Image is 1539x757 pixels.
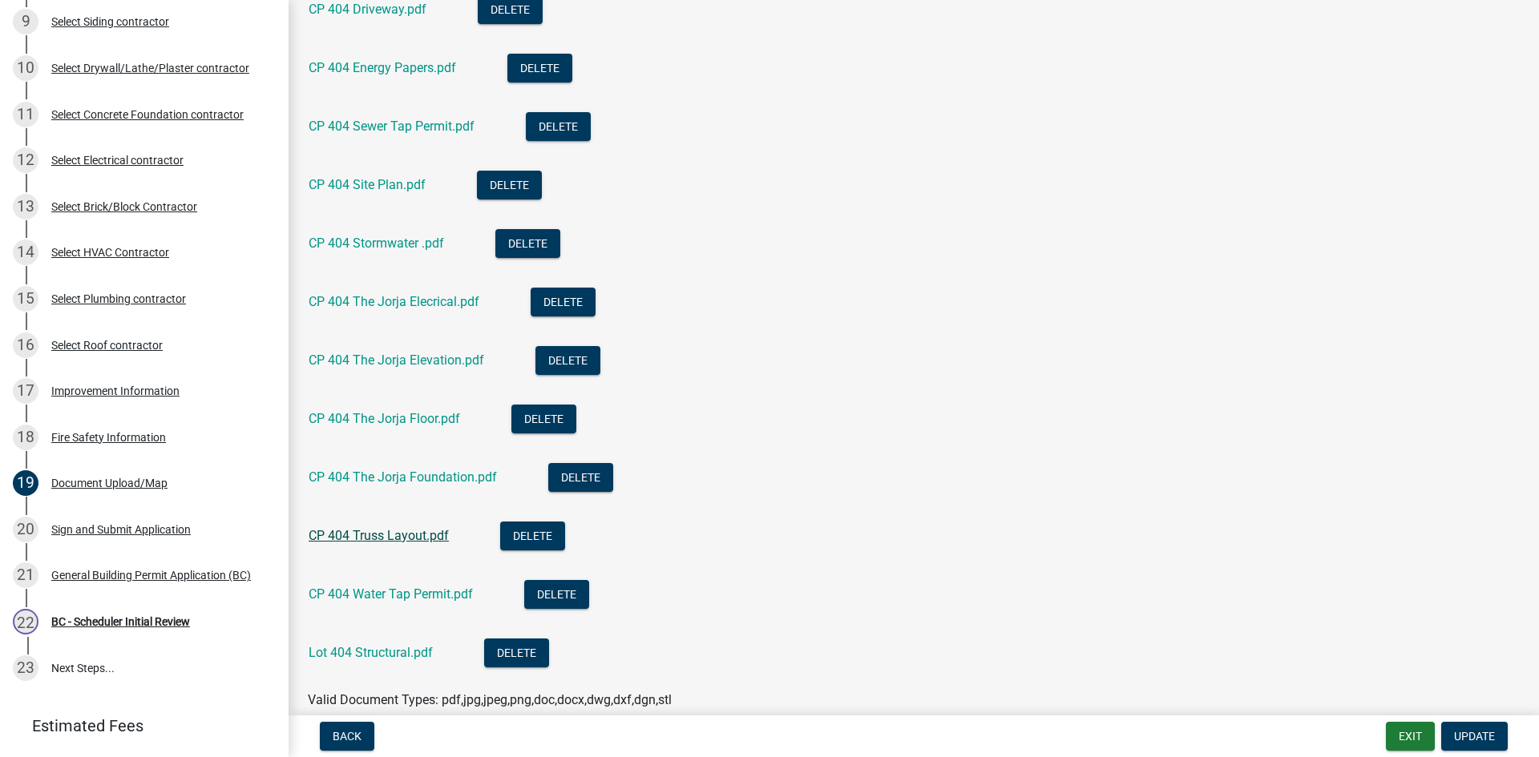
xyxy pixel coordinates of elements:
[51,201,197,212] div: Select Brick/Block Contractor
[51,432,166,443] div: Fire Safety Information
[526,112,591,141] button: Delete
[13,562,38,588] div: 21
[13,378,38,404] div: 17
[524,580,589,609] button: Delete
[500,521,565,550] button: Delete
[13,609,38,634] div: 22
[309,645,433,660] a: Lot 404 Structural.pdf
[548,471,613,486] wm-modal-confirm: Delete Document
[51,340,163,351] div: Select Roof contractor
[511,413,576,428] wm-modal-confirm: Delete Document
[309,586,473,602] a: CP 404 Water Tap Permit.pdf
[531,296,596,311] wm-modal-confirm: Delete Document
[51,524,191,535] div: Sign and Submit Application
[308,692,672,707] span: Valid Document Types: pdf,jpg,jpeg,png,doc,docx,dwg,dxf,dgn,stl
[13,470,38,496] div: 19
[13,286,38,312] div: 15
[484,646,549,662] wm-modal-confirm: Delete Document
[309,352,484,368] a: CP 404 The Jorja Elevation.pdf
[526,120,591,135] wm-modal-confirm: Delete Document
[477,171,542,199] button: Delete
[13,655,38,681] div: 23
[51,109,244,120] div: Select Concrete Foundation contractor
[51,62,249,74] div: Select Drywall/Lathe/Plaster contractor
[309,236,444,251] a: CP 404 Stormwater .pdf
[13,425,38,450] div: 18
[13,102,38,127] div: 11
[51,385,180,397] div: Improvement Information
[495,229,560,258] button: Delete
[13,517,38,542] div: 20
[51,247,169,258] div: Select HVAC Contractor
[511,405,576,433] button: Delete
[309,294,479,309] a: CP 404 The Jorja Elecrical.pdf
[13,194,38,219] div: 13
[51,293,186,304] div: Select Plumbing contractor
[507,62,572,77] wm-modal-confirm: Delete Document
[13,332,38,358] div: 16
[477,179,542,194] wm-modal-confirm: Delete Document
[535,354,600,369] wm-modal-confirm: Delete Document
[51,616,190,627] div: BC - Scheduler Initial Review
[484,638,549,667] button: Delete
[333,730,362,743] span: Back
[507,54,572,83] button: Delete
[309,60,456,75] a: CP 404 Energy Papers.pdf
[13,710,263,742] a: Estimated Fees
[309,177,426,192] a: CP 404 Site Plan.pdf
[309,2,426,17] a: CP 404 Driveway.pdf
[309,119,475,134] a: CP 404 Sewer Tap Permit.pdf
[13,147,38,173] div: 12
[548,463,613,492] button: Delete
[309,528,449,543] a: CP 404 Truss Layout.pdf
[531,288,596,316] button: Delete
[478,3,543,18] wm-modal-confirm: Delete Document
[13,55,38,81] div: 10
[1441,722,1508,751] button: Update
[535,346,600,375] button: Delete
[500,529,565,545] wm-modal-confirm: Delete Document
[13,240,38,265] div: 14
[495,237,560,252] wm-modal-confirm: Delete Document
[309,411,460,426] a: CP 404 The Jorja Floor.pdf
[51,570,251,581] div: General Building Permit Application (BC)
[309,469,497,485] a: CP 404 The Jorja Foundation.pdf
[320,722,374,751] button: Back
[524,588,589,603] wm-modal-confirm: Delete Document
[1454,730,1495,743] span: Update
[51,16,169,27] div: Select Siding contractor
[51,477,168,489] div: Document Upload/Map
[51,155,184,166] div: Select Electrical contractor
[1386,722,1435,751] button: Exit
[13,9,38,34] div: 9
